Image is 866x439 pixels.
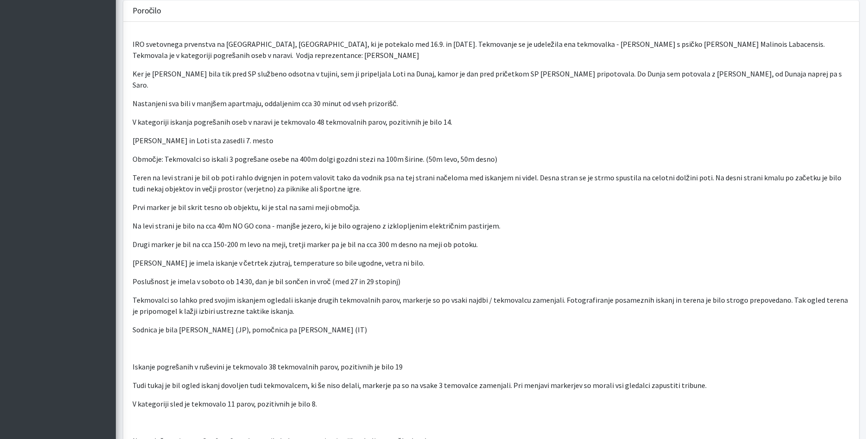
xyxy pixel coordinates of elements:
p: [PERSON_NAME] je imela iskanje v četrtek zjutraj, temperature so bile ugodne, vetra ni bilo. [133,257,850,268]
p: Iskanje pogrešanih v ruševini je tekmovalo 38 tekmovalnih parov, pozitivnih je bilo 19 [133,361,850,372]
p: Sodnica je bila [PERSON_NAME] (JP), pomočnica pa [PERSON_NAME] (IT) [133,324,850,335]
p: Tekmovalci so lahko pred svojim iskanjem ogledali iskanje drugih tekmovalnih parov, markerje so p... [133,294,850,317]
p: Območje: Tekmovalci so iskali 3 pogrešane osebe na 400m dolgi gozdni stezi na 100m širine. (50m l... [133,153,850,165]
p: Drugi marker je bil na cca 150-200 m levo na meji, tretji marker pa je bil na cca 300 m desno na ... [133,239,850,250]
p: Tudi tukaj je bil ogled iskanj dovoljen tudi tekmovalcem, ki še niso delali, markerje pa so na vs... [133,380,850,391]
p: [PERSON_NAME] in Loti sta zasedli 7. mesto [133,135,850,146]
p: V kategoriji iskanja pogrešanih oseb v naravi je tekmovalo 48 tekmovalnih parov, pozitivnih je bi... [133,116,850,127]
p: Poslušnost je imela v soboto ob 14:30, dan je bil sončen in vroč (med 27 in 29 stopinj) [133,276,850,287]
p: Na levi strani je bilo na cca 40m NO GO cona - manjše jezero, ki je bilo ograjeno z izklopljenim ... [133,220,850,231]
p: Ker je [PERSON_NAME] bila tik pred SP službeno odsotna v tujini, sem ji pripeljala Loti na Dunaj,... [133,68,850,90]
p: Prvi marker je bil skrit tesno ob objektu, ki je stal na sami meji območja. [133,202,850,213]
h3: Poročilo [133,6,162,16]
p: IRO svetovnega prvenstva na [GEOGRAPHIC_DATA], [GEOGRAPHIC_DATA], ki je potekalo med 16.9. in [DA... [133,38,850,61]
p: V kategoriji sled je tekmovalo 11 parov, pozitivnih je bilo 8. [133,398,850,409]
p: Nastanjeni sva bili v manjšem apartmaju, oddaljenim cca 30 minut od vseh prizorišč. [133,98,850,109]
p: Teren na levi strani je bil ob poti rahlo dvignjen in potem valovit tako da vodnik psa na tej str... [133,172,850,194]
